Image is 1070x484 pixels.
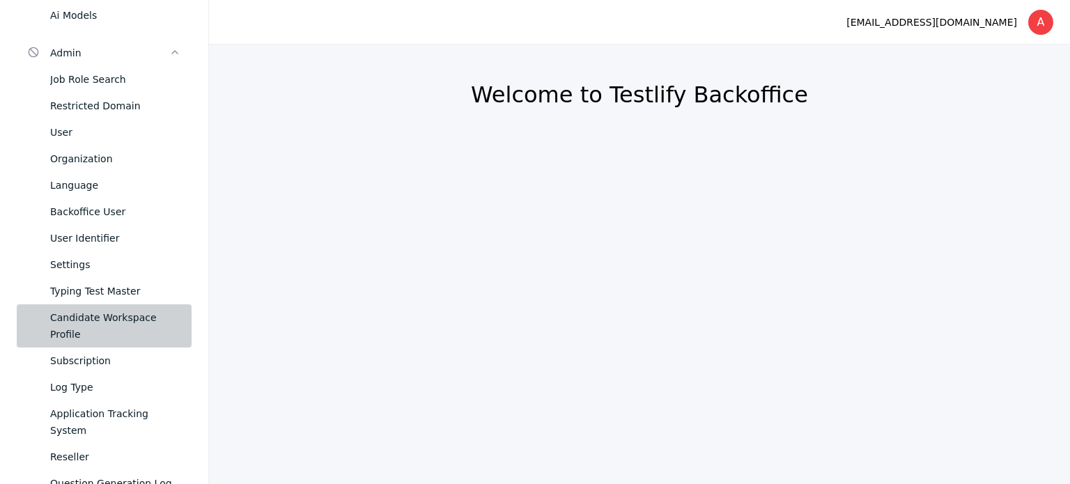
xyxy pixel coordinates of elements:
[50,71,180,88] div: Job Role Search
[17,146,192,172] a: Organization
[50,230,180,247] div: User Identifier
[1028,10,1053,35] div: A
[50,124,180,141] div: User
[50,45,169,61] div: Admin
[17,304,192,348] a: Candidate Workspace Profile
[242,81,1037,109] h2: Welcome to Testlify Backoffice
[50,97,180,114] div: Restricted Domain
[17,2,192,29] a: Ai Models
[50,352,180,369] div: Subscription
[17,444,192,470] a: Reseller
[17,93,192,119] a: Restricted Domain
[17,225,192,251] a: User Identifier
[50,448,180,465] div: Reseller
[50,283,180,299] div: Typing Test Master
[17,374,192,400] a: Log Type
[50,405,180,439] div: Application Tracking System
[17,278,192,304] a: Typing Test Master
[50,309,180,343] div: Candidate Workspace Profile
[17,172,192,198] a: Language
[17,251,192,278] a: Settings
[50,177,180,194] div: Language
[50,7,180,24] div: Ai Models
[50,256,180,273] div: Settings
[50,150,180,167] div: Organization
[50,203,180,220] div: Backoffice User
[17,119,192,146] a: User
[17,400,192,444] a: Application Tracking System
[17,66,192,93] a: Job Role Search
[846,14,1017,31] div: [EMAIL_ADDRESS][DOMAIN_NAME]
[50,379,180,396] div: Log Type
[17,348,192,374] a: Subscription
[17,198,192,225] a: Backoffice User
